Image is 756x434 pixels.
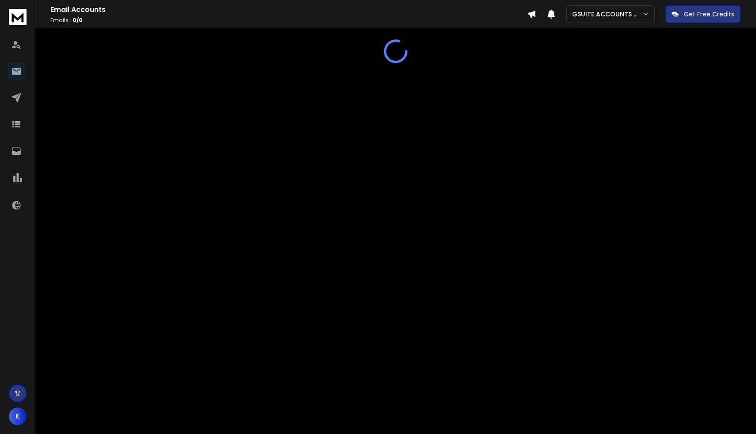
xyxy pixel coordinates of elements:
img: logo [9,9,27,25]
h1: Email Accounts [50,4,527,15]
button: K [9,407,27,425]
button: Get Free Credits [665,5,741,23]
p: GSUITE ACCOUNTS - NEW SET [572,10,643,19]
p: Get Free Credits [684,10,734,19]
p: Emails : [50,17,527,24]
span: 0 / 0 [73,16,83,24]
